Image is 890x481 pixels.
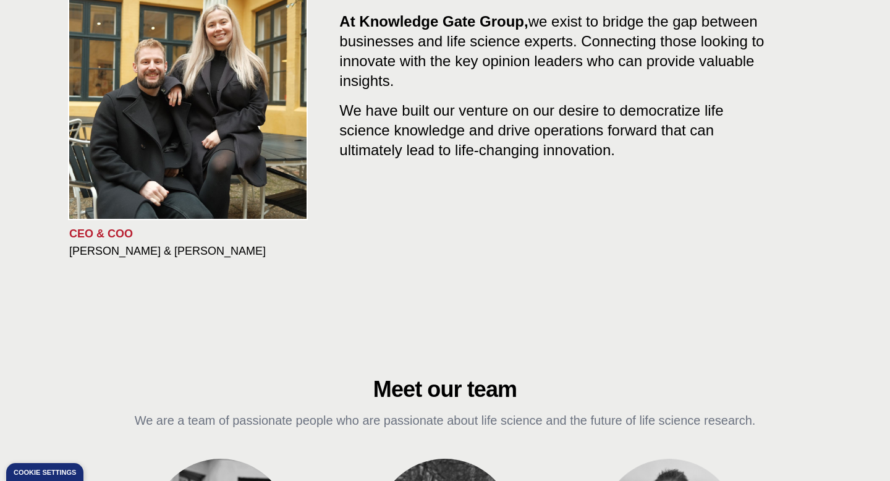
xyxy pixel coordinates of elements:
span: We have built our venture on our desire to democratize life science knowledge and drive operation... [339,97,723,158]
h2: Meet our team [129,377,761,402]
h3: [PERSON_NAME] & [PERSON_NAME] [69,244,320,258]
span: At Knowledge Gate Group, [339,13,528,30]
p: We are a team of passionate people who are passionate about life science and the future of life s... [129,412,761,429]
div: Cookie settings [14,469,76,476]
iframe: Chat Widget [828,422,890,481]
span: we exist to bridge the gap between businesses and life science experts. Connecting those looking ... [339,13,764,89]
p: CEO & COO [69,226,320,241]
